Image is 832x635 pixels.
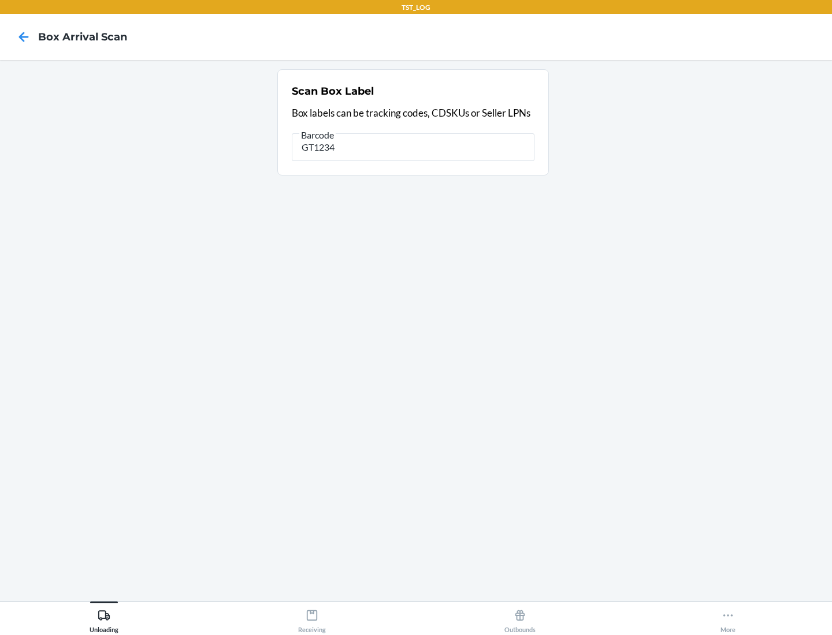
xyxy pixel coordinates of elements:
[90,604,118,633] div: Unloading
[208,602,416,633] button: Receiving
[292,133,534,161] input: Barcode
[298,604,326,633] div: Receiving
[292,84,374,99] h2: Scan Box Label
[402,2,430,13] p: TST_LOG
[38,29,127,44] h4: Box Arrival Scan
[624,602,832,633] button: More
[416,602,624,633] button: Outbounds
[299,129,336,141] span: Barcode
[292,106,534,121] p: Box labels can be tracking codes, CDSKUs or Seller LPNs
[720,604,736,633] div: More
[504,604,536,633] div: Outbounds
